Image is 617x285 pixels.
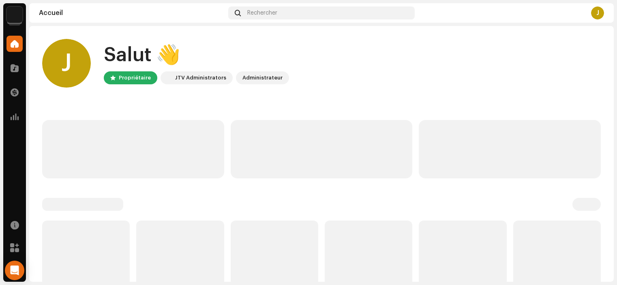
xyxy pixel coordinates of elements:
img: 08840394-dc3e-4720-a77a-6adfc2e10f9d [162,73,172,83]
div: Salut 👋 [104,42,289,68]
div: J [591,6,604,19]
div: Open Intercom Messenger [5,261,24,280]
div: JTV Administrators [175,73,226,83]
div: Propriétaire [119,73,151,83]
div: Administrateur [242,73,283,83]
div: J [42,39,91,88]
img: 08840394-dc3e-4720-a77a-6adfc2e10f9d [6,6,23,23]
span: Rechercher [247,10,277,16]
div: Accueil [39,10,225,16]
